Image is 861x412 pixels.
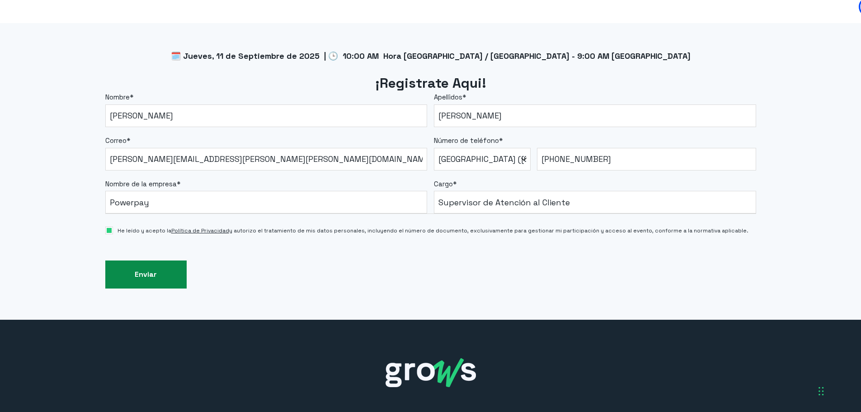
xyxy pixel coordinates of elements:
[434,180,453,188] span: Cargo
[698,296,861,412] div: Widget de chat
[105,136,127,145] span: Correo
[386,358,476,387] img: grows-white_1
[105,93,130,101] span: Nombre
[819,378,824,405] div: Arrastrar
[105,74,756,93] h2: ¡Registrate Aqui!
[105,227,113,234] input: He leído y acepto laPolítica de Privacidady autorizo el tratamiento de mis datos personales, incl...
[434,93,462,101] span: Apellidos
[118,227,748,235] span: He leído y acepto la y autorizo el tratamiento de mis datos personales, incluyendo el número de d...
[105,260,187,289] input: Enviar
[171,227,229,234] a: Política de Privacidad
[698,296,861,412] iframe: Chat Widget
[171,51,691,61] span: 🗓️ Jueves, 11 de Septiembre de 2025 | 🕒 10:00 AM Hora [GEOGRAPHIC_DATA] / [GEOGRAPHIC_DATA] - 9:0...
[105,180,177,188] span: Nombre de la empresa
[434,136,499,145] span: Número de teléfono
